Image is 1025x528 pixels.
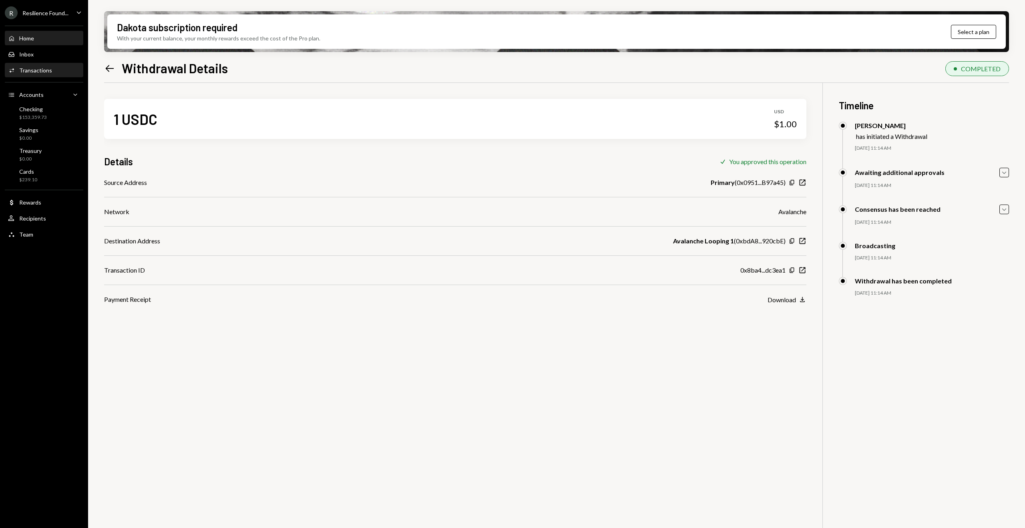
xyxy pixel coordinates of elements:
div: You approved this operation [729,158,806,165]
div: Awaiting additional approvals [855,169,945,176]
div: $0.00 [19,156,42,163]
div: [PERSON_NAME] [855,122,927,129]
div: With your current balance, your monthly rewards exceed the cost of the Pro plan. [117,34,320,42]
div: Network [104,207,129,217]
div: Home [19,35,34,42]
div: Rewards [19,199,41,206]
b: Primary [711,178,735,187]
a: Transactions [5,63,83,77]
div: Cards [19,168,37,175]
div: Avalanche [778,207,806,217]
a: Inbox [5,47,83,61]
div: Team [19,231,33,238]
div: Transaction ID [104,265,145,275]
div: COMPLETED [961,65,1001,72]
div: R [5,6,18,19]
div: $153,359.73 [19,114,47,121]
div: USD [774,108,797,115]
div: Checking [19,106,47,112]
div: Recipients [19,215,46,222]
div: [DATE] 11:14 AM [855,219,1009,226]
div: 1 USDC [114,110,157,128]
div: ( 0xbdA8...920cbE ) [673,236,786,246]
div: Source Address [104,178,147,187]
a: Treasury$0.00 [5,145,83,164]
div: Treasury [19,147,42,154]
div: [DATE] 11:14 AM [855,255,1009,261]
div: Transactions [19,67,52,74]
div: ( 0x0951...B97a45 ) [711,178,786,187]
div: Payment Receipt [104,295,151,304]
div: Dakota subscription required [117,21,237,34]
button: Select a plan [951,25,996,39]
h1: Withdrawal Details [122,60,228,76]
b: Avalanche Looping 1 [673,236,734,246]
button: Download [768,295,806,304]
h3: Timeline [839,99,1009,112]
a: Rewards [5,195,83,209]
a: Home [5,31,83,45]
div: Broadcasting [855,242,895,249]
div: [DATE] 11:14 AM [855,182,1009,189]
div: [DATE] 11:14 AM [855,145,1009,152]
div: Savings [19,126,38,133]
a: Savings$0.00 [5,124,83,143]
a: Cards$239.10 [5,166,83,185]
div: Resilience Found... [22,10,68,16]
div: Withdrawal has been completed [855,277,952,285]
div: $0.00 [19,135,38,142]
div: Download [768,296,796,303]
a: Recipients [5,211,83,225]
h3: Details [104,155,133,168]
div: $239.10 [19,177,37,183]
div: Consensus has been reached [855,205,941,213]
div: 0x8ba4...dc3ea1 [740,265,786,275]
div: Destination Address [104,236,160,246]
div: $1.00 [774,118,797,130]
div: Accounts [19,91,44,98]
a: Team [5,227,83,241]
div: has initiated a Withdrawal [856,133,927,140]
div: [DATE] 11:14 AM [855,290,1009,297]
a: Accounts [5,87,83,102]
div: Inbox [19,51,34,58]
a: Checking$153,359.73 [5,103,83,122]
